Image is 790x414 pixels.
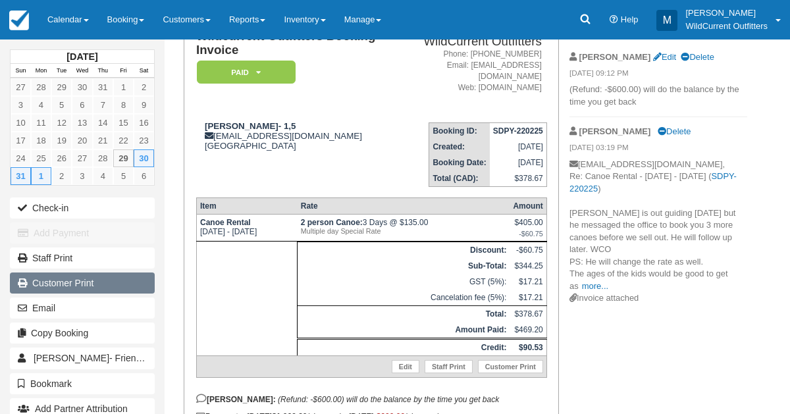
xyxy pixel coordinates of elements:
a: 1 [31,167,51,185]
a: 29 [113,149,134,167]
a: 6 [134,167,154,185]
th: Total (CAD): [429,170,490,187]
td: GST (5%): [298,274,510,290]
td: Cancelation fee (5%): [298,290,510,306]
a: 20 [72,132,92,149]
em: (Refund: -$600.00) will do the balance by the time you get back [278,395,499,404]
a: 5 [51,96,72,114]
th: Credit: [298,339,510,356]
a: 5 [113,167,134,185]
span: [PERSON_NAME]- Friends [34,353,145,363]
a: 27 [72,149,92,167]
a: 14 [93,114,113,132]
a: 26 [51,149,72,167]
a: 3 [11,96,31,114]
p: (Refund: -$600.00) will do the balance by the time you get back [569,84,747,108]
a: 11 [31,114,51,132]
th: Amount Paid: [298,322,510,339]
td: -$60.75 [510,242,546,259]
h1: Wildcurrent Outfitters Booking Invoice [196,30,394,57]
th: Booking Date: [429,155,490,170]
th: Fri [113,64,134,78]
strong: [DATE] [66,51,97,62]
a: Delete [681,52,714,62]
em: -$60.75 [513,230,542,238]
a: 6 [72,96,92,114]
a: 1 [113,78,134,96]
strong: [PERSON_NAME] [579,126,651,136]
th: Rate [298,198,510,215]
em: Paid [197,61,296,84]
th: Sun [11,64,31,78]
strong: [PERSON_NAME]- 1,5 [205,121,296,131]
a: more... [582,281,608,291]
h2: WildCurrent Outfitters [400,35,542,49]
a: 18 [31,132,51,149]
a: 12 [51,114,72,132]
a: 29 [51,78,72,96]
p: [PERSON_NAME] [685,7,768,20]
a: Staff Print [10,247,155,269]
td: 3 Days @ $135.00 [298,215,510,242]
a: 28 [93,149,113,167]
em: [DATE] 03:19 PM [569,142,747,157]
p: [EMAIL_ADDRESS][DOMAIN_NAME], Re: Canoe Rental - [DATE] - [DATE] ( ) [PERSON_NAME] is out guiding... [569,159,747,293]
a: 17 [11,132,31,149]
a: 10 [11,114,31,132]
a: 31 [93,78,113,96]
td: $17.21 [510,290,546,306]
button: Bookmark [10,373,155,394]
a: 19 [51,132,72,149]
button: Check-in [10,197,155,219]
strong: SDPY-220225 [493,126,543,136]
address: Phone: [PHONE_NUMBER] Email: [EMAIL_ADDRESS][DOMAIN_NAME] Web: [DOMAIN_NAME] [400,49,542,94]
a: Edit [392,360,419,373]
a: Customer Print [478,360,543,373]
a: Paid [196,60,291,84]
a: 9 [134,96,154,114]
th: Sat [134,64,154,78]
td: $17.21 [510,274,546,290]
a: Edit [653,52,676,62]
a: 30 [72,78,92,96]
span: 1 [148,353,161,365]
th: Wed [72,64,92,78]
a: 7 [93,96,113,114]
span: Help [621,14,639,24]
th: Discount: [298,242,510,259]
a: 21 [93,132,113,149]
a: 30 [134,149,154,167]
td: [DATE] - [DATE] [196,215,297,242]
a: 25 [31,149,51,167]
a: 16 [134,114,154,132]
td: $344.25 [510,258,546,274]
button: Copy Booking [10,323,155,344]
td: [DATE] [490,155,547,170]
strong: $90.53 [519,343,543,352]
a: 8 [113,96,134,114]
i: Help [610,16,618,24]
a: 13 [72,114,92,132]
th: Sub-Total: [298,258,510,274]
th: Thu [93,64,113,78]
th: Mon [31,64,51,78]
a: [PERSON_NAME]- Friends 1 [10,348,155,369]
a: 15 [113,114,134,132]
th: Booking ID: [429,123,490,140]
a: 4 [93,167,113,185]
a: Customer Print [10,272,155,294]
strong: [PERSON_NAME]: [196,395,276,404]
a: SDPY-220225 [569,171,737,194]
img: checkfront-main-nav-mini-logo.png [9,11,29,30]
a: 31 [11,167,31,185]
strong: Canoe Rental [200,218,251,227]
strong: [PERSON_NAME] [579,52,651,62]
button: Add Payment [10,222,155,244]
a: 2 [51,167,72,185]
em: [DATE] 09:12 PM [569,68,747,82]
div: M [656,10,677,31]
a: 24 [11,149,31,167]
a: 28 [31,78,51,96]
td: $378.67 [490,170,547,187]
div: [EMAIL_ADDRESS][DOMAIN_NAME] [GEOGRAPHIC_DATA] [196,121,394,151]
